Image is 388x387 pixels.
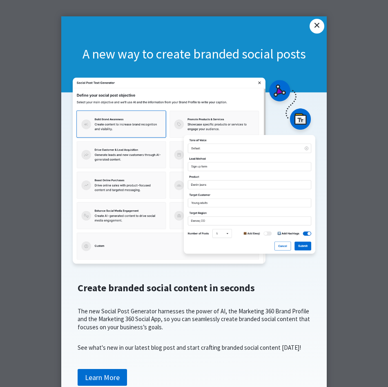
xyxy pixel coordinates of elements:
[78,307,310,331] span: The new Social Post Generator harnesses the power of AI, the Marketing 360 Brand Profile and the ...
[78,281,255,294] span: Create branded social content in seconds
[78,369,127,386] a: Learn More
[61,46,327,63] h1: A new way to create branded social posts
[310,19,324,34] a: Close modal
[78,344,301,351] span: See what's new in our latest blog post and start crafting branded social content [DATE]!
